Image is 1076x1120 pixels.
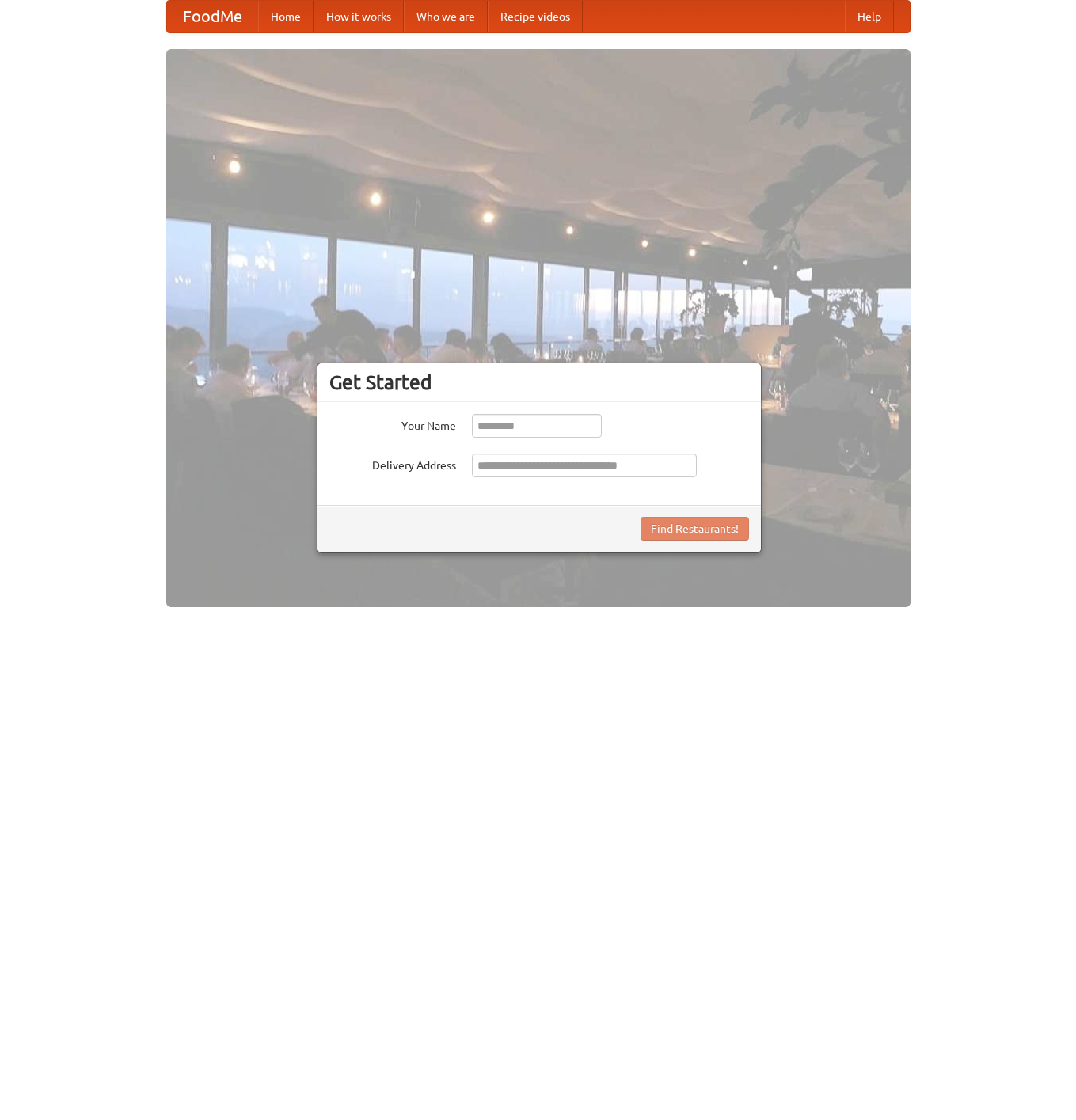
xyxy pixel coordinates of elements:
[329,454,456,473] label: Delivery Address
[167,1,258,32] a: FoodMe
[641,517,749,541] button: Find Restaurants!
[845,1,894,32] a: Help
[404,1,488,32] a: Who we are
[488,1,583,32] a: Recipe videos
[314,1,404,32] a: How it works
[329,370,749,394] h3: Get Started
[329,414,456,434] label: Your Name
[258,1,314,32] a: Home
